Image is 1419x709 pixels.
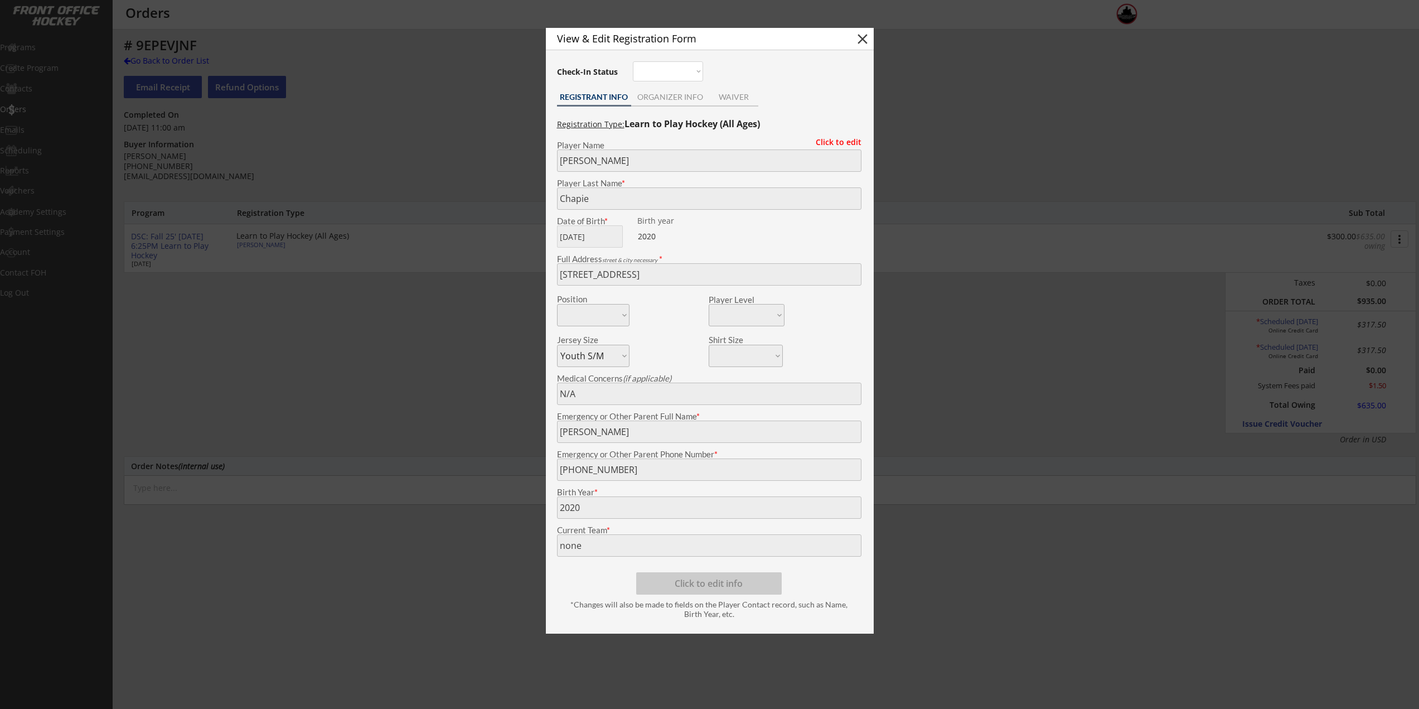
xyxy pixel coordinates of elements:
[557,217,629,225] div: Date of Birth
[557,119,624,129] u: Registration Type:
[563,600,856,619] div: *Changes will also be made to fields on the Player Contact record, such as Name, Birth Year, etc.
[602,257,657,263] em: street & city necessary
[557,141,861,149] div: Player Name
[624,118,760,130] strong: Learn to Play Hockey (All Ages)
[557,450,861,459] div: Emergency or Other Parent Phone Number
[557,412,861,421] div: Emergency or Other Parent Full Name
[557,374,861,383] div: Medical Concerns
[854,31,871,47] button: close
[637,217,707,225] div: We are transitioning the system to collect and store date of birth instead of just birth year to ...
[623,373,671,383] em: (if applicable)
[557,93,631,101] div: REGISTRANT INFO
[557,488,861,496] div: Birth Year
[638,231,708,242] div: 2020
[709,336,766,344] div: Shirt Size
[557,255,861,263] div: Full Address
[710,93,758,101] div: WAIVER
[557,526,861,534] div: Current Team
[636,572,782,595] button: Click to edit info
[557,336,614,344] div: Jersey Size
[557,295,614,303] div: Position
[557,179,861,187] div: Player Last Name
[557,33,835,44] div: View & Edit Registration Form
[557,263,861,286] input: Street, City, Province/State
[709,296,784,304] div: Player Level
[637,217,707,225] div: Birth year
[557,383,861,405] input: Allergies, injuries, etc.
[807,138,861,146] div: Click to edit
[631,93,710,101] div: ORGANIZER INFO
[557,68,620,76] div: Check-In Status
